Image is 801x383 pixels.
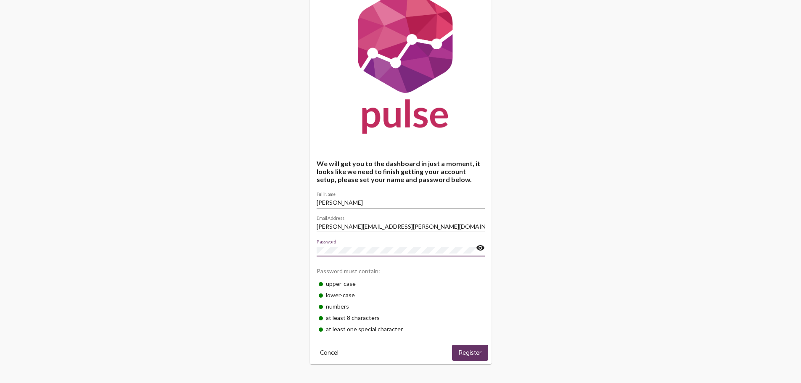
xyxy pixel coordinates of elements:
div: numbers [317,301,485,312]
span: Register [459,349,481,357]
mat-icon: visibility [476,243,485,253]
div: Password must contain: [317,263,485,278]
span: Cancel [320,349,338,357]
div: lower-case [317,289,485,301]
button: Cancel [313,345,345,360]
div: at least one special character [317,323,485,335]
div: upper-case [317,278,485,289]
div: at least 8 characters [317,312,485,323]
button: Register [452,345,488,360]
h4: We will get you to the dashboard in just a moment, it looks like we need to finish getting your a... [317,159,485,183]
